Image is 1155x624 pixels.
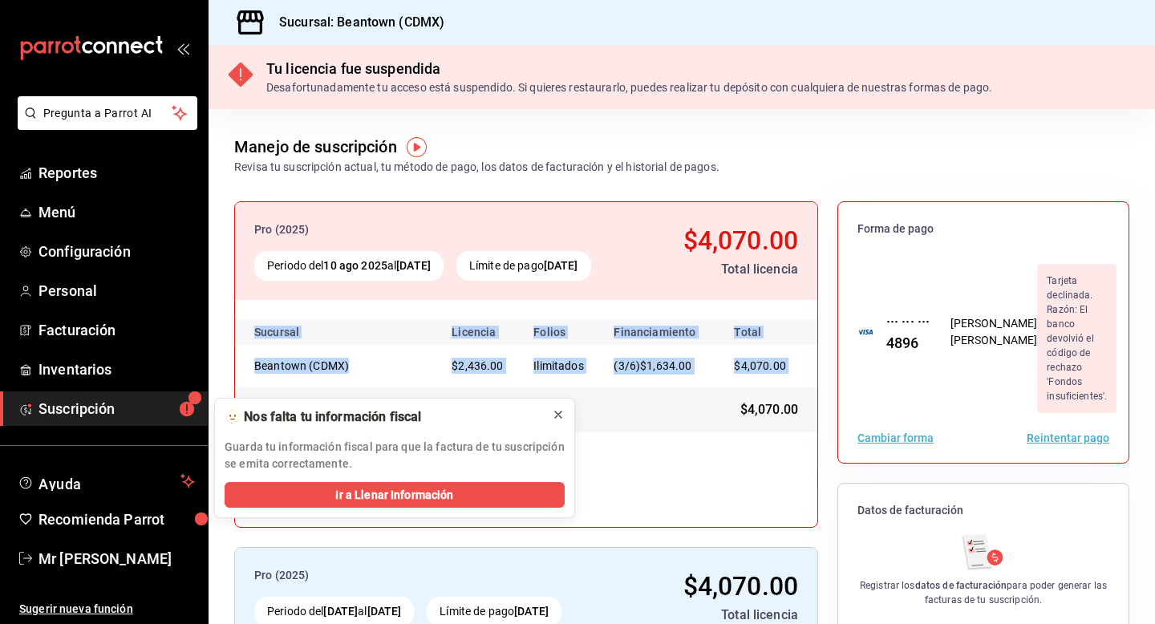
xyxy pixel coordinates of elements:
[38,241,195,262] span: Configuración
[38,280,195,302] span: Personal
[254,326,342,338] div: Sucursal
[683,571,798,602] span: $4,070.00
[38,509,195,530] span: Recomienda Parrot
[643,260,798,279] div: Total licencia
[225,439,565,472] p: Guarda tu información fiscal para que la factura de tu suscripción se emita correctamente.
[873,310,931,354] div: ··· ··· ··· 4896
[544,259,578,272] strong: [DATE]
[266,13,444,32] h3: Sucursal: Beantown (CDMX)
[38,162,195,184] span: Reportes
[38,548,195,569] span: Mr [PERSON_NAME]
[19,601,195,618] span: Sugerir nueva función
[38,398,195,419] span: Suscripción
[1027,432,1109,444] button: Reintentar pago
[43,105,172,122] span: Pregunta a Parrot AI
[396,259,431,272] strong: [DATE]
[225,408,539,426] div: 🫥 Nos falta tu información fiscal
[740,400,798,419] span: $4,070.00
[38,472,174,491] span: Ayuda
[254,358,415,374] div: Beantown (CDMX)
[521,345,601,387] td: Ilimitados
[734,359,785,372] span: $4,070.00
[176,42,189,55] button: open_drawer_menu
[407,137,427,157] img: Tooltip marker
[38,359,195,380] span: Inventarios
[857,503,1109,518] span: Datos de facturación
[266,79,992,96] div: Desafortunadamente tu acceso está suspendido. Si quieres restaurarlo, puedes realizar tu depósito...
[38,201,195,223] span: Menú
[452,359,503,372] span: $2,436.00
[234,159,719,176] div: Revisa tu suscripción actual, tu método de pago, los datos de facturación y el historial de pagos.
[38,319,195,341] span: Facturación
[521,319,601,345] th: Folios
[857,221,1109,237] span: Forma de pago
[857,578,1109,607] div: Registrar los para poder generar las facturas de tu suscripción.
[367,605,402,618] strong: [DATE]
[857,432,934,444] button: Cambiar forma
[915,580,1007,591] strong: datos de facturación
[514,605,549,618] strong: [DATE]
[640,359,691,372] span: $1,634.00
[266,58,992,79] div: Tu licencia fue suspendida
[323,259,387,272] strong: 10 ago 2025
[335,487,453,504] span: Ir a Llenar Información
[254,567,616,584] div: Pro (2025)
[254,251,444,281] div: Periodo del al
[1037,264,1116,413] div: Tarjeta declinada. Razón: El banco devolvió el código de rechazo 'Fondos insuficientes'.
[715,319,817,345] th: Total
[254,221,630,238] div: Pro (2025)
[234,135,397,159] div: Manejo de suscripción
[614,358,702,375] div: (3/6)
[323,605,358,618] strong: [DATE]
[456,251,591,281] div: Límite de pago
[18,96,197,130] button: Pregunta a Parrot AI
[683,225,798,256] span: $4,070.00
[11,116,197,133] a: Pregunta a Parrot AI
[601,319,715,345] th: Financiamiento
[225,482,565,508] button: Ir a Llenar Información
[439,319,521,345] th: Licencia
[950,315,1038,349] div: [PERSON_NAME] [PERSON_NAME]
